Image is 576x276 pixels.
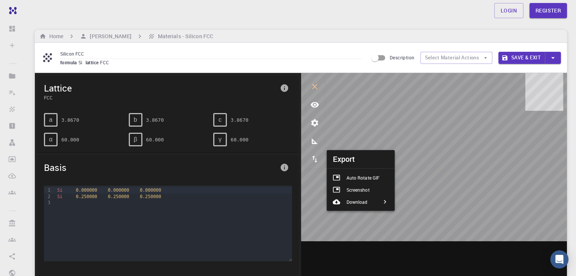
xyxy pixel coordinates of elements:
button: info [277,160,292,175]
span: formula [60,59,78,65]
h6: [PERSON_NAME] [87,32,131,40]
pre: 3.8670 [61,113,79,127]
span: α [49,136,52,143]
a: Register [529,3,567,18]
div: Open Intercom Messenger [550,250,568,268]
span: Si [57,194,62,199]
span: b [134,116,137,123]
span: β [134,136,137,143]
div: 2 [44,194,52,200]
span: lattice [86,59,100,65]
span: 0.000000 [108,188,129,193]
div: 3 [44,200,52,206]
a: Login [494,3,523,18]
span: Description [390,54,414,60]
h6: Materials - Silicon FCC [155,32,213,40]
span: Basis [44,161,277,174]
h6: Home [46,32,63,40]
button: Select Material Actions [420,52,492,64]
h6: Export [332,153,355,165]
span: 0.250000 [76,194,97,199]
pre: 60.000 [231,133,248,146]
p: Screenshot [346,186,369,193]
span: 0.250000 [108,194,129,199]
span: Si [78,59,86,65]
pre: 3.8670 [231,113,248,127]
div: 1 [44,187,52,193]
pre: 60.000 [146,133,164,146]
button: Save & Exit [498,52,545,64]
pre: 60.000 [61,133,79,146]
pre: 3.8670 [146,113,164,127]
span: Si [57,188,62,193]
span: 0.000000 [140,188,161,193]
nav: breadcrumb [38,32,215,40]
span: 0.250000 [140,194,161,199]
p: Auto Rotate GIF [346,174,379,181]
p: Download [346,198,367,205]
span: γ [219,136,222,143]
span: a [49,116,53,123]
button: info [277,81,292,96]
span: c [219,116,222,123]
span: FCC [44,94,277,101]
span: Lattice [44,82,277,94]
img: logo [6,7,17,14]
span: FCC [100,59,112,65]
span: 0.000000 [76,188,97,193]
